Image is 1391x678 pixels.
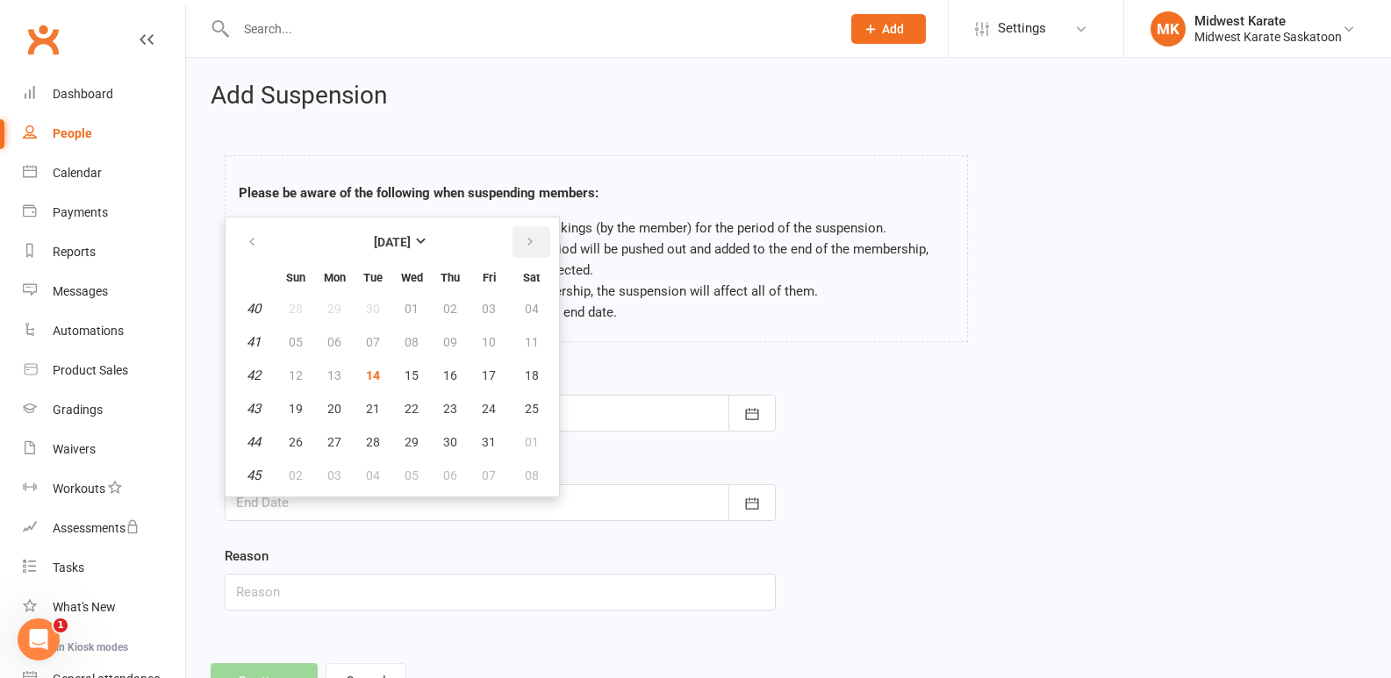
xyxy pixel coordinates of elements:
[247,368,261,383] em: 42
[998,9,1046,48] span: Settings
[366,435,380,449] span: 28
[443,468,457,482] span: 06
[277,426,314,458] button: 26
[289,402,303,416] span: 19
[23,311,185,351] a: Automations
[316,426,353,458] button: 27
[289,468,303,482] span: 02
[225,574,776,610] input: Reason
[525,368,539,382] span: 18
[225,546,269,567] label: Reason
[53,363,128,377] div: Product Sales
[23,548,185,588] a: Tasks
[366,468,380,482] span: 04
[509,460,554,491] button: 08
[53,284,108,298] div: Messages
[247,301,261,317] em: 40
[525,435,539,449] span: 01
[239,185,599,201] strong: Please be aware of the following when suspending members:
[247,434,261,450] em: 44
[316,460,353,491] button: 03
[509,360,554,391] button: 18
[23,193,185,232] a: Payments
[54,618,68,632] span: 1
[393,360,430,391] button: 15
[482,402,496,416] span: 24
[23,114,185,153] a: People
[277,393,314,425] button: 19
[23,232,185,272] a: Reports
[23,351,185,390] a: Product Sales
[405,435,419,449] span: 29
[882,22,904,36] span: Add
[405,468,419,482] span: 05
[393,393,430,425] button: 22
[53,166,102,180] div: Calendar
[231,17,828,41] input: Search...
[1151,11,1186,46] div: MK
[274,281,954,302] li: If your member has more than one active membership, the suspension will affect all of them.
[355,360,391,391] button: 14
[1194,13,1342,29] div: Midwest Karate
[274,218,954,239] li: Adding a suspension will stop payments and bookings (by the member) for the period of the suspens...
[509,426,554,458] button: 01
[286,271,305,284] small: Sunday
[23,75,185,114] a: Dashboard
[247,401,261,417] em: 43
[53,87,113,101] div: Dashboard
[405,368,419,382] span: 15
[53,600,116,614] div: What's New
[21,18,65,61] a: Clubworx
[1194,29,1342,45] div: Midwest Karate Saskatoon
[23,469,185,509] a: Workouts
[23,430,185,469] a: Waivers
[374,235,411,249] strong: [DATE]
[23,588,185,627] a: What's New
[289,435,303,449] span: 26
[443,368,457,382] span: 16
[247,334,261,350] em: 41
[274,239,954,281] li: Any payments that fall within the suspension period will be pushed out and added to the end of th...
[53,245,96,259] div: Reports
[355,393,391,425] button: 21
[483,271,496,284] small: Friday
[482,468,496,482] span: 07
[432,426,469,458] button: 30
[327,402,341,416] span: 20
[23,153,185,193] a: Calendar
[23,509,185,548] a: Assessments
[393,460,430,491] button: 05
[274,302,954,323] li: Suspension periods are inclusive of the start and end date.
[482,368,496,382] span: 17
[509,393,554,425] button: 25
[247,467,261,483] em: 45
[327,468,341,482] span: 03
[53,482,105,496] div: Workouts
[363,271,383,284] small: Tuesday
[18,618,60,660] iframe: Intercom live chat
[53,126,92,140] div: People
[401,271,423,284] small: Wednesday
[316,393,353,425] button: 20
[277,460,314,491] button: 02
[53,403,103,417] div: Gradings
[23,390,185,430] a: Gradings
[523,271,540,284] small: Saturday
[470,360,507,391] button: 17
[470,426,507,458] button: 31
[355,460,391,491] button: 04
[432,460,469,491] button: 06
[470,460,507,491] button: 07
[53,521,140,535] div: Assessments
[525,468,539,482] span: 08
[53,560,84,575] div: Tasks
[470,393,507,425] button: 24
[324,271,346,284] small: Monday
[432,393,469,425] button: 23
[405,402,419,416] span: 22
[393,426,430,458] button: 29
[327,435,341,449] span: 27
[366,368,380,382] span: 14
[441,271,460,284] small: Thursday
[525,402,539,416] span: 25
